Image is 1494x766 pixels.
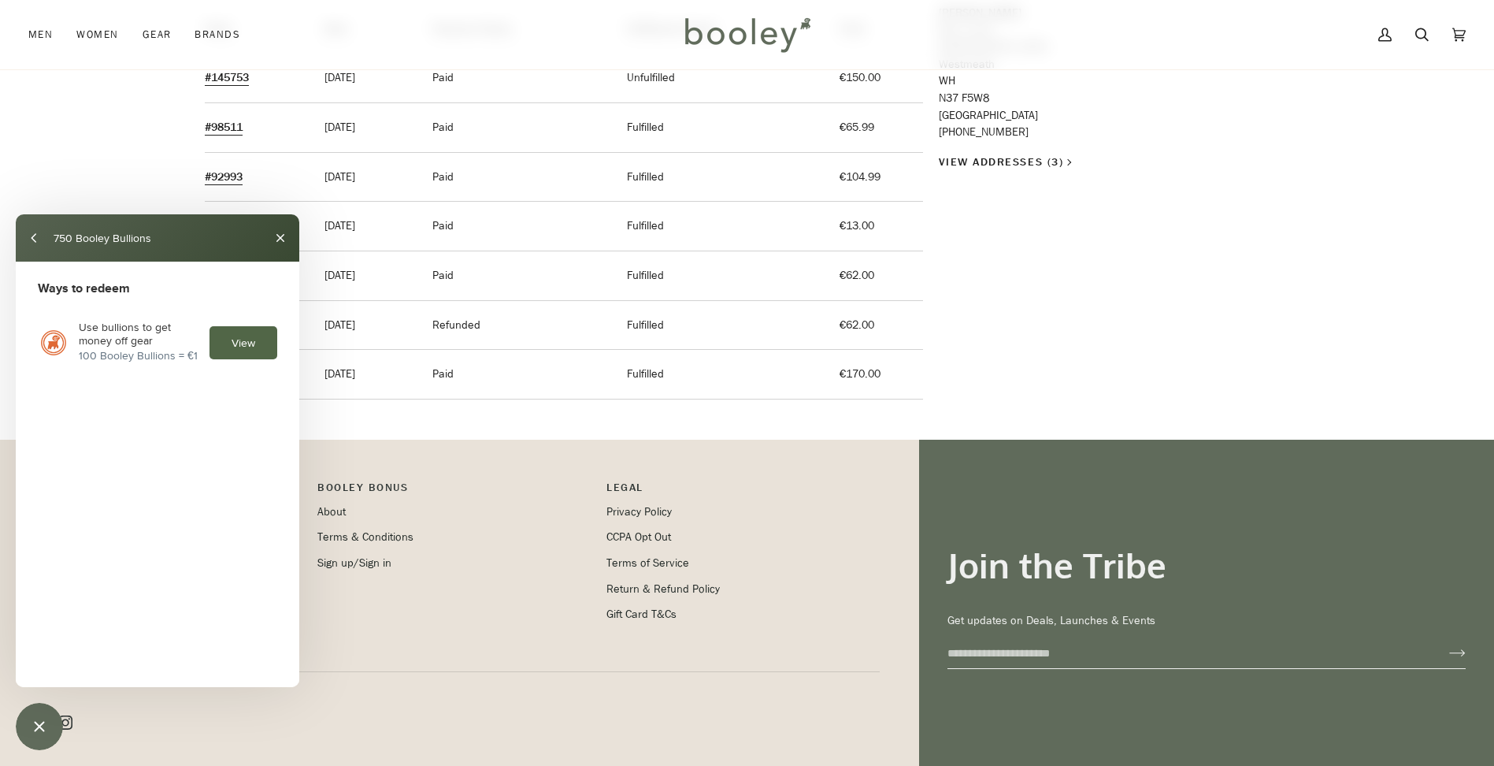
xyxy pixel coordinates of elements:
[205,70,249,85] a: #145753
[611,251,824,301] td: Fulfilled
[611,300,824,350] td: Fulfilled
[611,152,824,202] td: Fulfilled
[947,639,1424,668] input: your-email@example.com
[417,202,611,251] td: Paid
[143,27,172,43] span: Gear
[195,27,240,43] span: Brands
[1424,641,1466,666] button: Join
[309,251,417,301] td: [DATE]
[309,350,417,400] td: [DATE]
[611,202,824,251] td: Fulfilled
[611,350,824,400] td: Fulfilled
[947,612,1466,630] p: Get updates on Deals, Launches & Events
[417,54,611,103] td: Paid
[309,300,417,350] td: [DATE]
[417,152,611,202] td: Paid
[317,556,391,571] a: Sign up/Sign in
[317,530,413,545] a: Terms & Conditions
[824,103,922,153] td: €65.99
[824,300,922,350] td: €62.00
[205,169,243,184] a: #92993
[606,607,677,622] a: Gift Card T&Cs
[317,504,346,519] a: About
[417,251,611,301] td: Paid
[417,300,611,350] td: Refunded
[606,582,720,597] a: Return & Refund Policy
[309,202,417,251] td: [DATE]
[16,214,299,687] iframe: Loyalty Program pop-up with ways to earn points and redeem rewards
[606,504,672,519] a: Privacy Policy
[417,350,611,400] td: Paid
[824,202,922,251] td: €13.00
[309,103,417,153] td: [DATE]
[76,27,118,43] span: Women
[606,479,880,504] p: Pipeline_Footer Sub
[309,54,417,103] td: [DATE]
[417,103,611,153] td: Paid
[939,154,1072,170] a: View Addresses (3)
[606,556,689,571] a: Terms of Service
[678,12,816,58] img: Booley
[611,103,824,153] td: Fulfilled
[611,54,824,103] td: Unfulfilled
[205,120,243,135] a: #98511
[939,5,1290,141] p: Blyry Lower [DEMOGRAPHIC_DATA] Westmeath WH N37 F5W8 [GEOGRAPHIC_DATA] [PHONE_NUMBER]
[947,544,1466,587] h3: Join the Tribe
[824,54,922,103] td: €150.00
[824,152,922,202] td: €104.99
[309,152,417,202] td: [DATE]
[824,251,922,301] td: €62.00
[16,703,63,750] iframe: Button to open loyalty program pop-up
[317,479,591,504] p: Booley Bonus
[28,27,53,43] span: Men
[824,350,922,400] td: €170.00
[606,530,671,545] a: CCPA Opt Out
